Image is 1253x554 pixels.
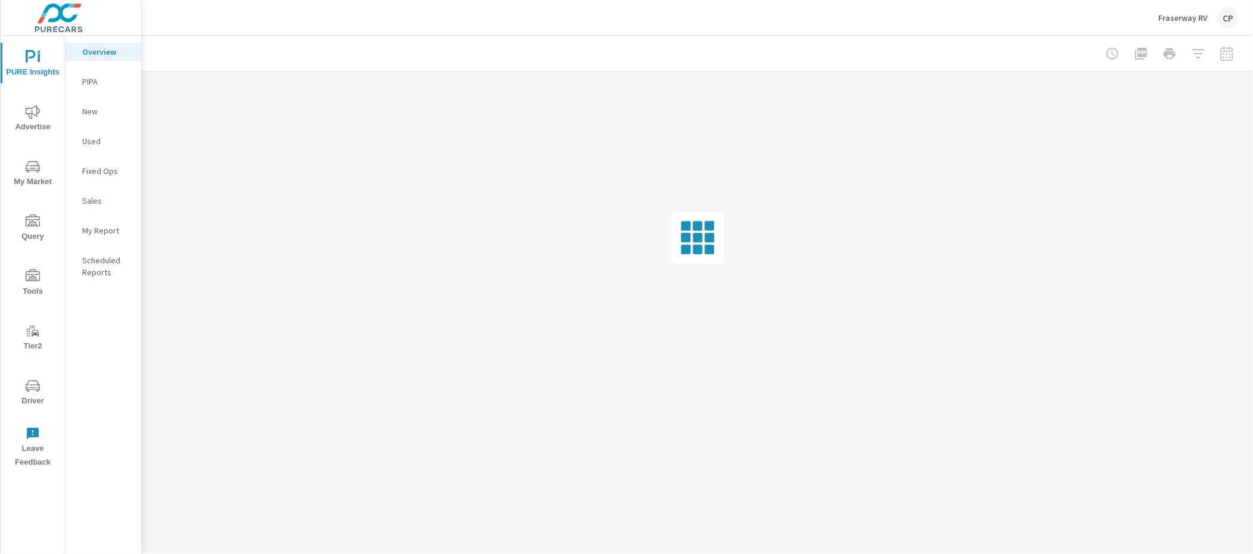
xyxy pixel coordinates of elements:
[4,214,61,244] span: Query
[4,160,61,189] span: My Market
[4,324,61,353] span: Tier2
[4,379,61,408] span: Driver
[66,162,141,180] div: Fixed Ops
[82,135,132,147] p: Used
[66,102,141,120] div: New
[4,269,61,298] span: Tools
[82,46,132,58] p: Overview
[1,36,65,474] div: nav menu
[82,195,132,207] p: Sales
[66,192,141,210] div: Sales
[4,105,61,134] span: Advertise
[66,251,141,281] div: Scheduled Reports
[66,132,141,150] div: Used
[66,43,141,61] div: Overview
[82,76,132,88] p: PIPA
[66,222,141,239] div: My Report
[82,105,132,117] p: New
[4,50,61,79] span: PURE Insights
[82,225,132,236] p: My Report
[4,427,61,469] span: Leave Feedback
[82,165,132,177] p: Fixed Ops
[66,73,141,91] div: PIPA
[82,254,132,278] p: Scheduled Reports
[1158,13,1208,23] p: Fraserway RV
[1217,7,1239,29] div: CP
